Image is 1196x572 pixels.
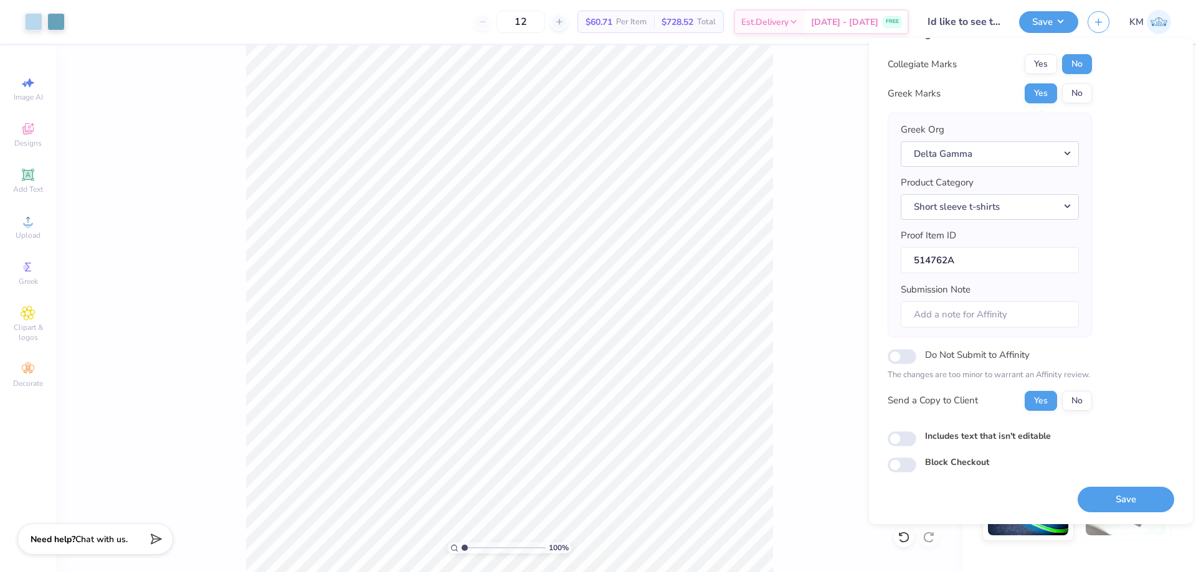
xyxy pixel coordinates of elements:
span: KM [1129,15,1144,29]
strong: Need help? [31,533,75,545]
span: Clipart & logos [6,322,50,342]
input: Add a note for Affinity [901,301,1079,328]
div: Collegiate Marks [888,57,957,72]
p: The changes are too minor to warrant an Affinity review. [888,369,1092,382]
div: Send a Copy to Client [888,393,978,408]
label: Product Category [901,176,974,190]
div: Greek Marks [888,87,941,101]
label: Includes text that isn't editable [925,429,1051,443]
span: Image AI [14,92,43,102]
span: Per Item [616,16,647,29]
span: $60.71 [586,16,612,29]
label: Block Checkout [925,456,989,469]
span: Est. Delivery [741,16,789,29]
span: Upload [16,230,40,240]
span: $728.52 [662,16,693,29]
span: Decorate [13,378,43,388]
span: Add Text [13,184,43,194]
label: Greek Org [901,123,944,137]
label: Proof Item ID [901,228,956,243]
button: Yes [1025,54,1057,74]
button: Delta Gamma [901,141,1079,167]
img: Karl Michael Narciza [1147,10,1171,34]
button: Short sleeve t-shirts [901,194,1079,220]
label: Submission Note [901,283,971,297]
button: No [1062,391,1092,411]
button: Yes [1025,391,1057,411]
button: Save [1019,11,1078,33]
button: Save [1078,487,1174,512]
input: Untitled Design [918,9,1010,34]
span: Chat with us. [75,533,128,545]
span: Designs [14,138,42,148]
span: [DATE] - [DATE] [811,16,878,29]
button: No [1062,83,1092,103]
button: Yes [1025,83,1057,103]
span: Total [697,16,716,29]
span: 100 % [549,542,569,553]
a: KM [1129,10,1171,34]
span: FREE [886,17,899,26]
input: – – [496,11,545,33]
label: Do Not Submit to Affinity [925,347,1030,363]
button: No [1062,54,1092,74]
span: Greek [19,276,38,286]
